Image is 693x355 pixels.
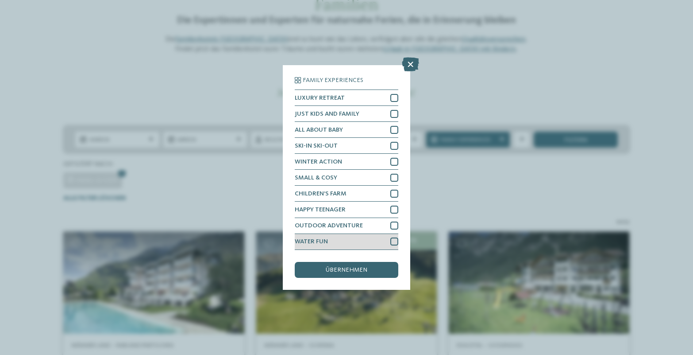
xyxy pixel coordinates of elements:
span: SMALL & COSY [295,175,337,181]
span: OUTDOOR ADVENTURE [295,222,363,229]
span: übernehmen [326,267,367,273]
span: ALL ABOUT BABY [295,127,343,133]
span: JUST KIDS AND FAMILY [295,111,359,117]
span: SKI-IN SKI-OUT [295,143,338,149]
span: WINTER ACTION [295,159,342,165]
span: LUXURY RETREAT [295,95,345,101]
span: WATER FUN [295,238,328,245]
span: CHILDREN’S FARM [295,191,346,197]
span: HAPPY TEENAGER [295,207,346,213]
span: Family Experiences [303,77,363,83]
